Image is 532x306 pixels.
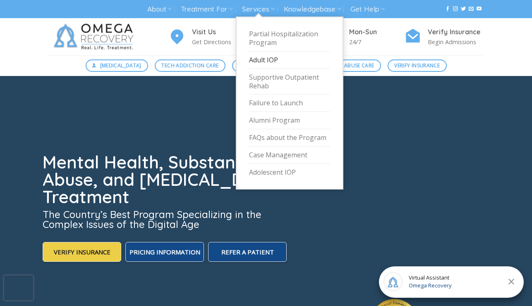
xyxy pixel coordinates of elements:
a: Mental Health Care [232,59,300,72]
span: [MEDICAL_DATA] [100,62,141,69]
a: Knowledgebase [284,2,341,17]
a: Adolescent IOP [249,164,330,181]
span: Substance Abuse Care [314,62,374,69]
a: Treatment For [181,2,232,17]
a: About [147,2,172,17]
a: Follow on YouTube [477,6,482,12]
a: Substance Abuse Care [307,59,381,72]
img: Omega Recovery [49,18,142,55]
a: Partial Hospitalization Program [249,26,330,52]
p: 24/7 [349,37,405,47]
iframe: reCAPTCHA [4,275,33,300]
a: Failure to Launch [249,95,330,112]
h4: Mon-Sun [349,27,405,38]
a: Services [242,2,275,17]
a: Follow on Instagram [453,6,458,12]
a: [MEDICAL_DATA] [86,59,149,72]
a: Send us an email [469,6,474,12]
p: Begin Admissions [428,37,483,47]
h4: Verify Insurance [428,27,483,38]
a: Adult IOP [249,52,330,69]
h3: The Country’s Best Program Specializing in the Complex Issues of the Digital Age [43,209,288,229]
a: Case Management [249,147,330,164]
a: Get Help [350,2,385,17]
a: Verify Insurance Begin Admissions [405,27,483,47]
a: Alumni Program [249,112,330,129]
a: Supportive Outpatient Rehab [249,69,330,95]
h1: Mental Health, Substance Abuse, and [MEDICAL_DATA] Treatment [43,154,288,206]
a: Verify Insurance [388,59,447,72]
span: Verify Insurance [394,62,440,69]
a: Follow on Twitter [461,6,466,12]
a: FAQs about the Program [249,129,330,147]
a: Visit Us Get Directions [169,27,247,47]
p: Get Directions [192,37,247,47]
a: Tech Addiction Care [155,59,225,72]
a: Follow on Facebook [445,6,450,12]
h4: Visit Us [192,27,247,38]
span: Tech Addiction Care [161,62,218,69]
